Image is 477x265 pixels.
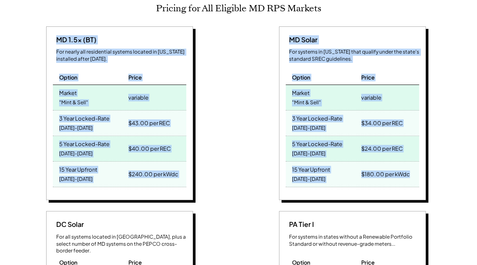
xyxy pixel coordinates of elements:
[59,74,78,81] div: Option
[59,123,93,134] div: [DATE]-[DATE]
[53,35,96,44] div: MD 1.5x (BT)
[128,74,142,81] div: Price
[59,138,109,148] div: 5 Year Locked-Rate
[361,168,410,180] div: $180.00 per kWdc
[59,97,88,108] div: "Mint & Sell"
[59,87,77,97] div: Market
[292,74,310,81] div: Option
[59,148,93,160] div: [DATE]-[DATE]
[292,148,326,160] div: [DATE]-[DATE]
[286,220,314,229] div: PA Tier I
[56,234,186,255] div: For all systems located in [GEOGRAPHIC_DATA], plus a select number of MD systems on the PEPCO cro...
[128,92,149,103] div: variable
[361,92,381,103] div: variable
[361,117,403,129] div: $34.00 per REC
[56,49,186,63] div: For nearly all residential systems located in [US_STATE] installed after [DATE].
[361,74,375,81] div: Price
[128,168,178,180] div: $240.00 per kWdc
[289,49,419,63] div: For systems in [US_STATE] that qualify under the state's standard SREC guidelines.
[59,113,109,122] div: 3 Year Locked-Rate
[292,123,326,134] div: [DATE]-[DATE]
[292,97,321,108] div: "Mint & Sell"
[289,234,419,248] div: For systems in states without a Renewable Portfolio Standard or without revenue-grade meters...
[53,220,84,229] div: DC Solar
[292,174,326,185] div: [DATE]-[DATE]
[292,113,342,122] div: 3 Year Locked-Rate
[59,174,93,185] div: [DATE]-[DATE]
[59,164,97,173] div: 15 Year Upfront
[292,164,330,173] div: 15 Year Upfront
[292,87,310,97] div: Market
[128,117,170,129] div: $43.00 per REC
[361,143,403,154] div: $24.00 per REC
[286,35,318,44] div: MD Solar
[292,138,342,148] div: 5 Year Locked-Rate
[156,3,321,14] h2: Pricing for All Eligible MD RPS Markets
[128,143,171,154] div: $40.00 per REC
